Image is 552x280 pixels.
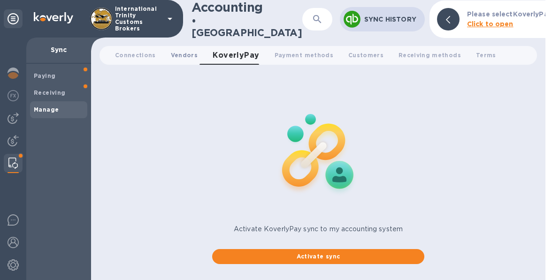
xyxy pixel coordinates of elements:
[275,50,333,60] span: Payment methods
[115,6,162,32] p: International Trinity Customs Brokers
[364,15,417,24] p: Sync History
[8,90,19,101] img: Foreign exchange
[34,89,66,96] b: Receiving
[348,50,383,60] span: Customers
[220,251,417,262] span: Activate sync
[34,72,55,79] b: Paying
[213,49,260,62] span: KoverlyPay
[476,50,496,60] span: Terms
[4,9,23,28] div: Unpin categories
[34,106,59,113] b: Manage
[212,224,424,234] p: Activate KoverlyPay sync to my accounting system
[467,20,514,28] b: Click to open
[212,249,424,264] button: Activate sync
[115,50,156,60] span: Connections
[34,45,84,54] p: Sync
[34,12,73,23] img: Logo
[399,50,461,60] span: Receiving methods
[171,50,198,60] span: Vendors
[192,15,302,38] h2: • [GEOGRAPHIC_DATA]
